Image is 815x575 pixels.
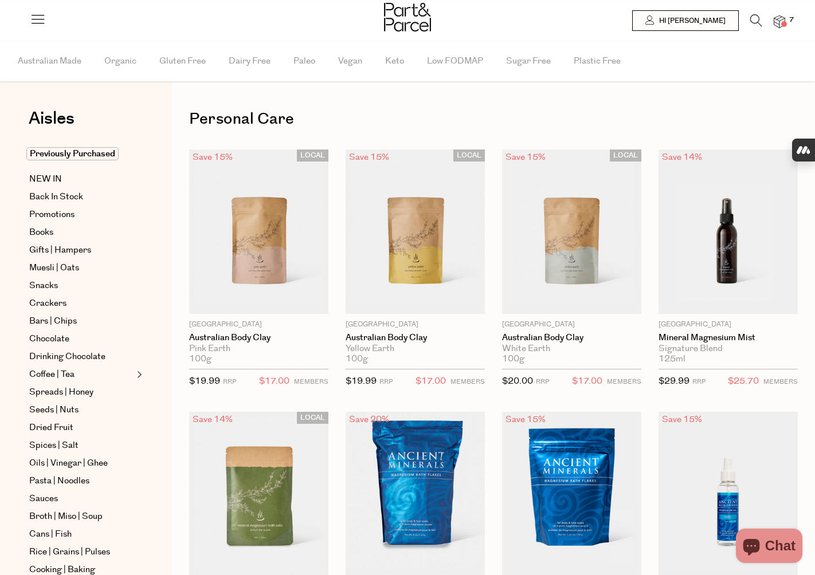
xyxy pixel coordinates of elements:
[29,297,66,310] span: Crackers
[29,332,69,346] span: Chocolate
[29,510,103,523] span: Broth | Miso | Soup
[502,344,641,354] div: White Earth
[223,377,236,386] small: RRP
[610,149,641,162] span: LOCAL
[29,190,134,204] a: Back In Stock
[29,350,105,364] span: Drinking Chocolate
[29,190,83,204] span: Back In Stock
[774,15,785,27] a: 7
[189,149,328,314] img: Australian Body Clay
[229,41,271,81] span: Dairy Free
[293,41,315,81] span: Paleo
[450,377,485,386] small: MEMBERS
[29,545,134,559] a: Rice | Grains | Pulses
[506,41,551,81] span: Sugar Free
[259,374,289,389] span: $17.00
[659,375,689,387] span: $29.99
[384,3,431,31] img: Part&Parcel
[29,110,75,139] a: Aisles
[29,172,62,186] span: NEW IN
[572,374,602,389] span: $17.00
[502,412,549,427] div: Save 15%
[659,354,685,364] span: 125ml
[29,456,108,470] span: Oils | Vinegar | Ghee
[656,16,726,26] span: Hi [PERSON_NAME]
[29,106,75,131] span: Aisles
[346,344,485,354] div: Yellow Earth
[502,149,641,314] img: Australian Body Clay
[416,374,446,389] span: $17.00
[29,314,77,328] span: Bars | Chips
[728,374,759,389] span: $25.70
[732,529,806,566] inbox-online-store-chat: Shopify online store chat
[427,41,483,81] span: Low FODMAP
[346,354,368,364] span: 100g
[346,149,393,165] div: Save 15%
[338,41,362,81] span: Vegan
[159,41,206,81] span: Gluten Free
[29,314,134,328] a: Bars | Chips
[29,421,134,435] a: Dried Fruit
[29,492,134,506] a: Sauces
[29,421,73,435] span: Dried Fruit
[346,412,393,427] div: Save 20%
[29,385,134,399] a: Spreads | Honey
[346,375,377,387] span: $19.99
[29,403,79,417] span: Seeds | Nuts
[297,412,328,424] span: LOCAL
[29,474,89,488] span: Pasta | Noodles
[29,439,79,452] span: Spices | Salt
[29,527,134,541] a: Cans | Fish
[29,527,72,541] span: Cans | Fish
[346,333,485,343] a: Australian Body Clay
[29,243,91,257] span: Gifts | Hampers
[536,377,549,386] small: RRP
[29,385,93,399] span: Spreads | Honey
[659,333,798,343] a: Mineral Magnesium Mist
[26,147,119,160] span: Previously Purchased
[502,375,533,387] span: $20.00
[502,320,641,330] p: [GEOGRAPHIC_DATA]
[453,149,485,162] span: LOCAL
[29,368,134,381] a: Coffee | Tea
[346,149,485,314] img: Australian Body Clay
[189,149,236,165] div: Save 15%
[502,354,524,364] span: 100g
[29,403,134,417] a: Seeds | Nuts
[297,149,328,162] span: LOCAL
[659,149,798,314] img: Mineral Magnesium Mist
[189,354,211,364] span: 100g
[29,172,134,186] a: NEW IN
[502,149,549,165] div: Save 15%
[607,377,641,386] small: MEMBERS
[29,243,134,257] a: Gifts | Hampers
[104,41,136,81] span: Organic
[29,297,134,310] a: Crackers
[29,208,75,222] span: Promotions
[29,332,134,346] a: Chocolate
[29,350,134,364] a: Drinking Chocolate
[29,261,134,275] a: Muesli | Oats
[189,344,328,354] div: Pink Earth
[189,320,328,330] p: [GEOGRAPHIC_DATA]
[29,226,134,239] a: Books
[692,377,706,386] small: RRP
[763,377,798,386] small: MEMBERS
[18,41,81,81] span: Australian Made
[189,375,220,387] span: $19.99
[385,41,404,81] span: Keto
[134,368,142,381] button: Expand/Collapse Coffee | Tea
[346,320,485,330] p: [GEOGRAPHIC_DATA]
[574,41,621,81] span: Plastic Free
[659,344,798,354] div: Signature Blend
[659,149,706,165] div: Save 14%
[189,333,328,343] a: Australian Body Clay
[189,106,798,132] h1: Personal Care
[659,320,798,330] p: [GEOGRAPHIC_DATA]
[29,226,53,239] span: Books
[29,456,134,470] a: Oils | Vinegar | Ghee
[29,279,58,293] span: Snacks
[29,368,75,381] span: Coffee | Tea
[189,412,236,427] div: Save 14%
[29,510,134,523] a: Broth | Miso | Soup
